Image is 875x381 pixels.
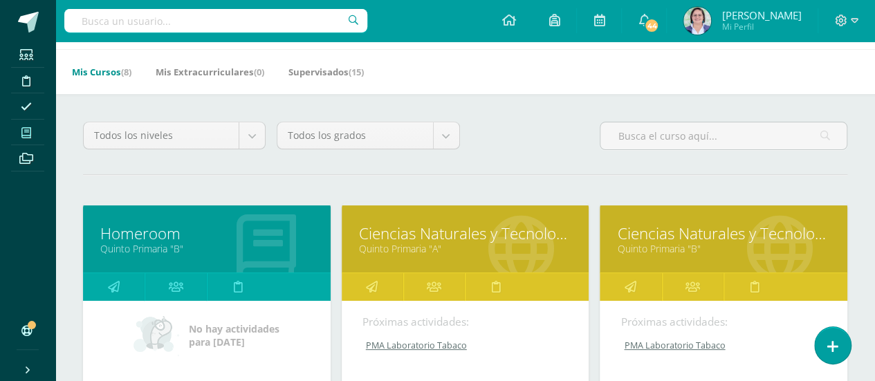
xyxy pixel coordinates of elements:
div: Próximas actividades: [620,315,827,329]
span: (0) [254,66,264,78]
span: [PERSON_NAME] [721,8,801,22]
a: Ciencias Naturales y Tecnología [359,223,572,244]
a: Todos los grados [277,122,459,149]
input: Busca un usuario... [64,9,367,32]
span: Mi Perfil [721,21,801,32]
img: no_activities_small.png [133,315,179,356]
a: Mis Cursos(8) [72,61,131,83]
span: (15) [349,66,364,78]
a: PMA Laboratorio Tabaco [620,340,828,351]
a: Todos los niveles [84,122,265,149]
a: Homeroom [100,223,313,244]
img: cb6240ca9060cd5322fbe56422423029.png [683,7,711,35]
a: PMA Laboratorio Tabaco [362,340,570,351]
input: Busca el curso aquí... [600,122,847,149]
a: Ciencias Naturales y Tecnología [617,223,830,244]
span: Todos los niveles [94,122,228,149]
div: Próximas actividades: [362,315,569,329]
span: 44 [644,18,659,33]
a: Quinto Primaria "A" [359,242,572,255]
a: Mis Extracurriculares(0) [156,61,264,83]
a: Quinto Primaria "B" [100,242,313,255]
span: No hay actividades para [DATE] [189,322,279,349]
a: Supervisados(15) [288,61,364,83]
span: (8) [121,66,131,78]
a: Quinto Primaria "B" [617,242,830,255]
span: Todos los grados [288,122,422,149]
